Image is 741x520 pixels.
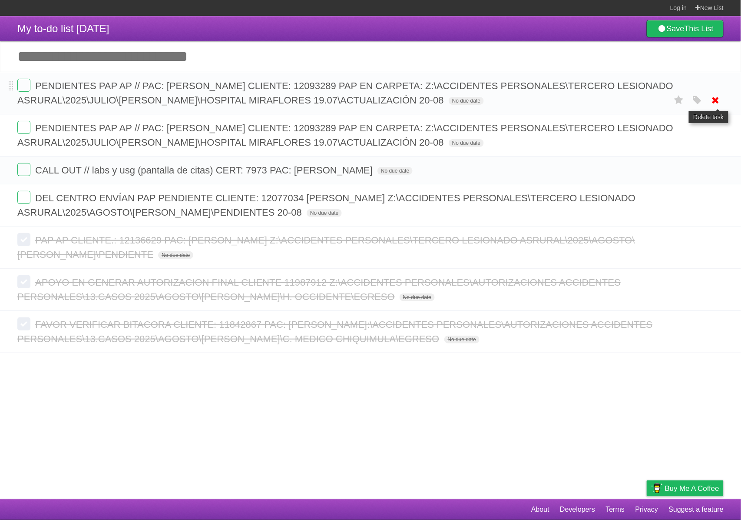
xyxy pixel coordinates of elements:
span: FAVOR VERIFICAR BITACORA CLIENTE: 11842867 PAC: [PERSON_NAME]:\ACCIDENTES PERSONALES\AUTORIZACION... [17,319,653,344]
a: Privacy [635,501,658,518]
a: SaveThis List [647,20,724,37]
span: No due date [449,139,484,147]
span: No due date [158,251,193,259]
label: Done [17,121,30,134]
label: Done [17,163,30,176]
label: Done [17,317,30,330]
a: Buy me a coffee [647,480,724,497]
label: Done [17,191,30,204]
span: APOYO EN GENERAR AUTORIZACION FINAL CLIENTE 11987912 Z:\ACCIDENTES PERSONALES\AUTORIZACIONES ACCI... [17,277,621,302]
span: PAP AP CLIENTE.: 12136629 PAC: [PERSON_NAME] Z:\ACCIDENTES PERSONALES\TERCERO LESIONADO ASRURAL\2... [17,235,635,260]
span: PENDIENTES PAP AP // PAC: [PERSON_NAME] CLIENTE: 12093289 PAP EN CARPETA: Z:\ACCIDENTES PERSONALE... [17,123,673,148]
label: Done [17,275,30,288]
span: No due date [400,293,435,301]
span: No due date [307,209,342,217]
b: This List [685,24,714,33]
a: Suggest a feature [669,501,724,518]
label: Star task [671,93,687,107]
a: Terms [606,501,625,518]
span: No due date [449,97,484,105]
label: Done [17,233,30,246]
span: Buy me a coffee [665,481,719,496]
span: DEL CENTRO ENVÍAN PAP PENDIENTE CLIENTE: 12077034 [PERSON_NAME] Z:\ACCIDENTES PERSONALES\TERCERO ... [17,193,635,218]
a: About [531,501,549,518]
span: CALL OUT // labs y usg (pantalla de citas) CERT: 7973 PAC: [PERSON_NAME] [35,165,375,176]
span: PENDIENTES PAP AP // PAC: [PERSON_NAME] CLIENTE: 12093289 PAP EN CARPETA: Z:\ACCIDENTES PERSONALE... [17,80,673,106]
span: No due date [377,167,413,175]
span: No due date [444,336,480,343]
span: My to-do list [DATE] [17,23,109,34]
img: Buy me a coffee [651,481,663,496]
label: Done [17,79,30,92]
a: Developers [560,501,595,518]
